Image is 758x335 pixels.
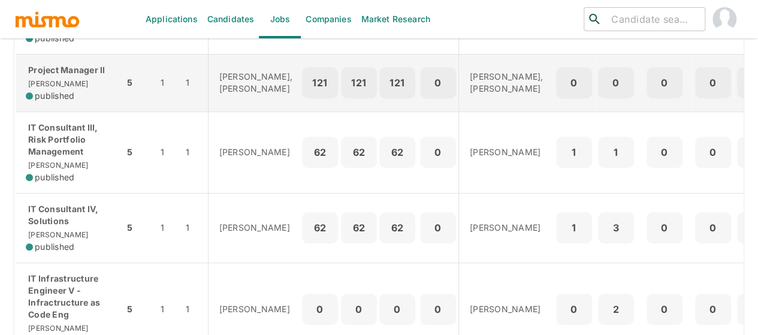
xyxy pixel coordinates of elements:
[14,10,80,28] img: logo
[26,122,114,158] p: IT Consultant III, Risk Portfolio Management
[219,303,293,315] p: [PERSON_NAME]
[26,161,88,170] span: [PERSON_NAME]
[603,219,629,236] p: 3
[700,74,726,91] p: 0
[425,74,451,91] p: 0
[384,144,410,161] p: 62
[603,144,629,161] p: 1
[603,301,629,318] p: 2
[307,144,333,161] p: 62
[561,144,587,161] p: 1
[384,301,410,318] p: 0
[307,74,333,91] p: 121
[183,193,208,262] td: 1
[425,219,451,236] p: 0
[712,7,736,31] img: Maia Reyes
[183,54,208,111] td: 1
[124,54,151,111] td: 5
[151,111,183,193] td: 1
[603,74,629,91] p: 0
[700,301,726,318] p: 0
[651,144,678,161] p: 0
[26,324,88,333] span: [PERSON_NAME]
[219,71,293,95] p: [PERSON_NAME], [PERSON_NAME]
[470,71,543,95] p: [PERSON_NAME], [PERSON_NAME]
[307,219,333,236] p: 62
[151,193,183,262] td: 1
[26,64,114,76] p: Project Manager II
[219,146,293,158] p: [PERSON_NAME]
[561,74,587,91] p: 0
[700,144,726,161] p: 0
[346,219,372,236] p: 62
[151,54,183,111] td: 1
[307,301,333,318] p: 0
[26,203,114,227] p: IT Consultant IV, Solutions
[606,11,700,28] input: Candidate search
[124,111,151,193] td: 5
[26,273,114,321] p: IT Infrastructure Engineer V - Infractructure as Code Eng
[35,90,74,102] span: published
[651,74,678,91] p: 0
[384,219,410,236] p: 62
[561,219,587,236] p: 1
[346,301,372,318] p: 0
[470,222,543,234] p: [PERSON_NAME]
[425,144,451,161] p: 0
[470,146,543,158] p: [PERSON_NAME]
[35,171,74,183] span: published
[651,301,678,318] p: 0
[425,301,451,318] p: 0
[124,193,151,262] td: 5
[384,74,410,91] p: 121
[219,222,293,234] p: [PERSON_NAME]
[700,219,726,236] p: 0
[26,230,88,239] span: [PERSON_NAME]
[346,144,372,161] p: 62
[346,74,372,91] p: 121
[651,219,678,236] p: 0
[35,241,74,253] span: published
[470,303,543,315] p: [PERSON_NAME]
[561,301,587,318] p: 0
[26,79,88,88] span: [PERSON_NAME]
[183,111,208,193] td: 1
